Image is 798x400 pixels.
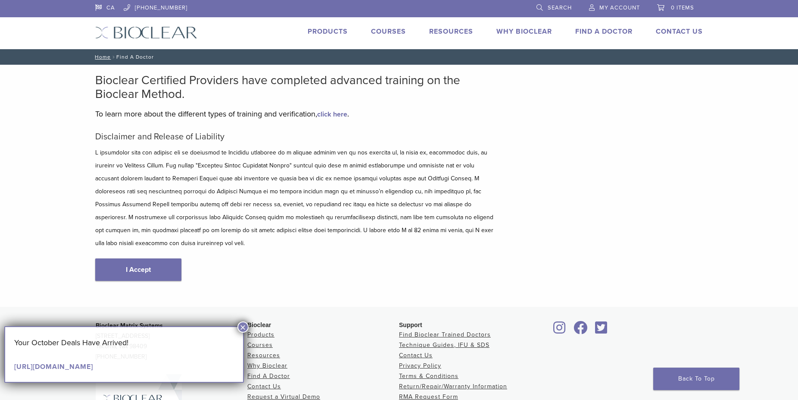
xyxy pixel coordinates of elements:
span: My Account [599,4,640,11]
a: Find A Doctor [575,27,633,36]
span: Search [548,4,572,11]
a: [URL][DOMAIN_NAME] [14,362,93,371]
a: Terms & Conditions [399,372,458,380]
nav: Find A Doctor [89,49,709,65]
a: Back To Top [653,368,739,390]
p: Your October Deals Have Arrived! [14,336,234,349]
strong: Bioclear Matrix Systems [96,322,163,329]
button: Close [237,321,249,333]
a: Home [92,54,111,60]
a: Return/Repair/Warranty Information [399,383,507,390]
a: Contact Us [656,27,703,36]
a: I Accept [95,258,181,281]
a: Find Bioclear Trained Doctors [399,331,491,338]
span: Bioclear [247,321,271,328]
p: [STREET_ADDRESS] Tacoma, WA 98409 [PHONE_NUMBER] [96,321,247,362]
a: Privacy Policy [399,362,441,369]
a: Why Bioclear [247,362,287,369]
span: Support [399,321,422,328]
a: Courses [247,341,273,349]
span: / [111,55,116,59]
a: Products [247,331,274,338]
a: Courses [371,27,406,36]
h5: Disclaimer and Release of Liability [95,132,496,142]
p: L ipsumdolor sita con adipisc eli se doeiusmod te Incididu utlaboree do m aliquae adminim ven qu ... [95,146,496,250]
span: 0 items [671,4,694,11]
p: To learn more about the different types of training and verification, . [95,107,496,120]
a: Resources [247,352,280,359]
a: Contact Us [399,352,433,359]
a: Why Bioclear [496,27,552,36]
a: click here [317,110,347,119]
a: Resources [429,27,473,36]
h2: Bioclear Certified Providers have completed advanced training on the Bioclear Method. [95,73,496,101]
a: Bioclear [592,326,610,335]
a: Contact Us [247,383,281,390]
a: Technique Guides, IFU & SDS [399,341,489,349]
a: Bioclear [570,326,590,335]
a: Products [308,27,348,36]
img: Bioclear [95,26,197,39]
a: Find A Doctor [247,372,290,380]
a: Bioclear [551,326,569,335]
